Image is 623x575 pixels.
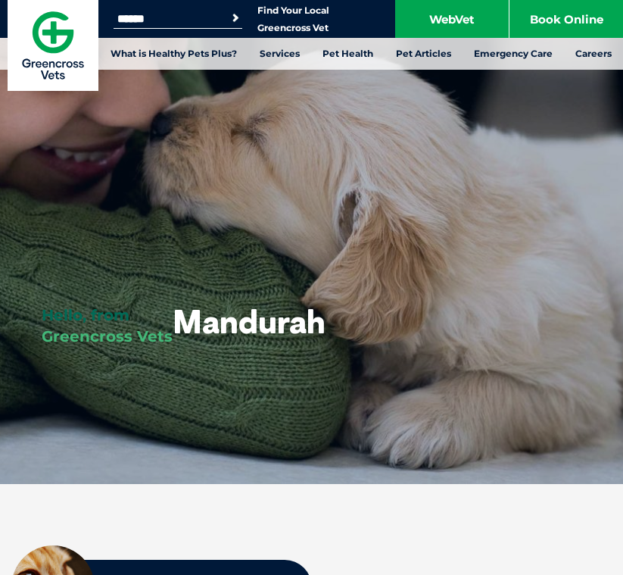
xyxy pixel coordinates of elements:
button: Search [228,11,243,26]
a: Pet Health [311,38,385,70]
a: Services [248,38,311,70]
a: Careers [564,38,623,70]
a: What is Healthy Pets Plus? [99,38,248,70]
span: Hello, from [42,306,129,324]
a: Emergency Care [463,38,564,70]
h1: Mandurah [173,305,326,351]
a: Find Your Local Greencross Vet [257,5,329,34]
span: Greencross Vets [42,327,173,345]
a: Pet Articles [385,38,463,70]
